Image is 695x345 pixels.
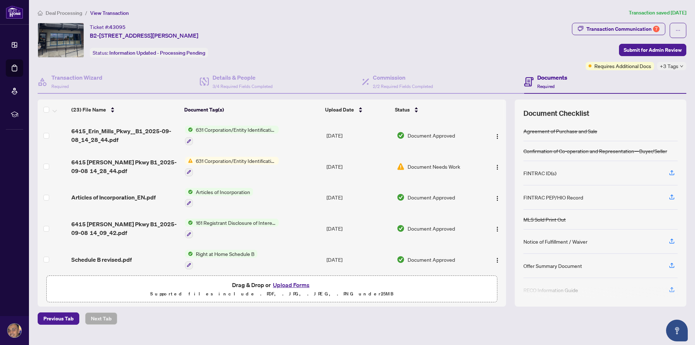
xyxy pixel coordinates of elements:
img: Document Status [397,224,405,232]
span: Drag & Drop orUpload FormsSupported files include .PDF, .JPG, .JPEG, .PNG under25MB [47,276,497,303]
span: Schedule B revised.pdf [71,255,132,264]
button: Logo [492,254,503,265]
span: 631 Corporation/Entity Identification InformationRecord [193,157,279,165]
button: Status Icon161 Registrant Disclosure of Interest - Disposition ofProperty [185,219,279,238]
td: [DATE] [324,120,394,151]
img: Status Icon [185,188,193,196]
img: Status Icon [185,250,193,258]
span: View Transaction [90,10,129,16]
button: Status IconRight at Home Schedule B [185,250,257,269]
span: Requires Additional Docs [594,62,651,70]
span: Right at Home Schedule B [193,250,257,258]
button: Status Icon631 Corporation/Entity Identification InformationRecord [185,157,279,176]
span: ellipsis [675,28,681,33]
div: RECO Information Guide [523,286,578,294]
span: Document Approved [408,193,455,201]
button: Logo [492,192,503,203]
img: Document Status [397,131,405,139]
span: 6415 [PERSON_NAME] Pkwy B1_2025-09-08 14_09_42.pdf [71,220,179,237]
span: home [38,10,43,16]
button: Status IconArticles of Incorporation [185,188,253,207]
button: Open asap [666,320,688,341]
span: Previous Tab [43,313,73,324]
span: Articles of Incorporation [193,188,253,196]
div: Notice of Fulfillment / Waiver [523,237,587,245]
h4: Commission [373,73,433,82]
button: Logo [492,161,503,172]
td: [DATE] [324,151,394,182]
img: Status Icon [185,219,193,227]
span: Document Needs Work [408,163,460,171]
h4: Transaction Wizard [51,73,102,82]
span: Submit for Admin Review [624,44,682,56]
div: Status: [90,48,208,58]
div: Ticket #: [90,23,126,31]
div: Agreement of Purchase and Sale [523,127,597,135]
button: Transaction Communication7 [572,23,665,35]
span: 631 Corporation/Entity Identification InformationRecord [193,126,279,134]
button: Previous Tab [38,312,79,325]
button: Logo [492,130,503,141]
span: Status [395,106,410,114]
img: logo [6,5,23,19]
span: Drag & Drop or [232,280,312,290]
img: Logo [494,257,500,263]
span: +3 Tags [660,62,678,70]
img: IMG-W12213688_1.jpg [38,23,84,57]
span: Required [537,84,555,89]
div: MLS Sold Print Out [523,215,566,223]
span: Required [51,84,69,89]
span: Document Checklist [523,108,589,118]
img: Document Status [397,256,405,264]
div: Offer Summary Document [523,262,582,270]
span: (23) File Name [71,106,106,114]
span: B2-[STREET_ADDRESS][PERSON_NAME] [90,31,198,40]
th: Upload Date [322,100,392,120]
span: Information Updated - Processing Pending [109,50,205,56]
span: 6415 [PERSON_NAME] Pkwy B1_2025-09-08 14_28_44.pdf [71,158,179,175]
span: 2/2 Required Fields Completed [373,84,433,89]
button: Submit for Admin Review [619,44,686,56]
span: Upload Date [325,106,354,114]
img: Status Icon [185,157,193,165]
img: Status Icon [185,126,193,134]
button: Status Icon631 Corporation/Entity Identification InformationRecord [185,126,279,145]
article: Transaction saved [DATE] [629,9,686,17]
span: 6415_Erin_Mills_Pkwy__B1_2025-09-08_14_28_44.pdf [71,127,179,144]
span: Articles of Incorporation_EN.pdf [71,193,156,202]
img: Logo [494,226,500,232]
div: Confirmation of Co-operation and Representation—Buyer/Seller [523,147,667,155]
th: Status [392,100,479,120]
li: / [85,9,87,17]
div: Transaction Communication [586,23,660,35]
h4: Details & People [212,73,273,82]
td: [DATE] [324,213,394,244]
img: Logo [494,134,500,139]
p: Supported files include .PDF, .JPG, .JPEG, .PNG under 25 MB [51,290,493,298]
td: [DATE] [324,182,394,213]
span: 3/4 Required Fields Completed [212,84,273,89]
img: Profile Icon [8,324,21,337]
span: 161 Registrant Disclosure of Interest - Disposition ofProperty [193,219,279,227]
div: FINTRAC PEP/HIO Record [523,193,583,201]
button: Next Tab [85,312,117,325]
img: Document Status [397,193,405,201]
span: 43095 [109,24,126,30]
button: Logo [492,223,503,234]
span: Document Approved [408,131,455,139]
span: Deal Processing [46,10,82,16]
span: Document Approved [408,224,455,232]
th: (23) File Name [68,100,181,120]
div: FINTRAC ID(s) [523,169,556,177]
button: Upload Forms [271,280,312,290]
span: down [680,64,683,68]
span: Document Approved [408,256,455,264]
div: 7 [653,26,660,32]
td: [DATE] [324,244,394,275]
h4: Documents [537,73,567,82]
th: Document Tag(s) [181,100,323,120]
img: Document Status [397,163,405,171]
img: Logo [494,195,500,201]
img: Logo [494,164,500,170]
